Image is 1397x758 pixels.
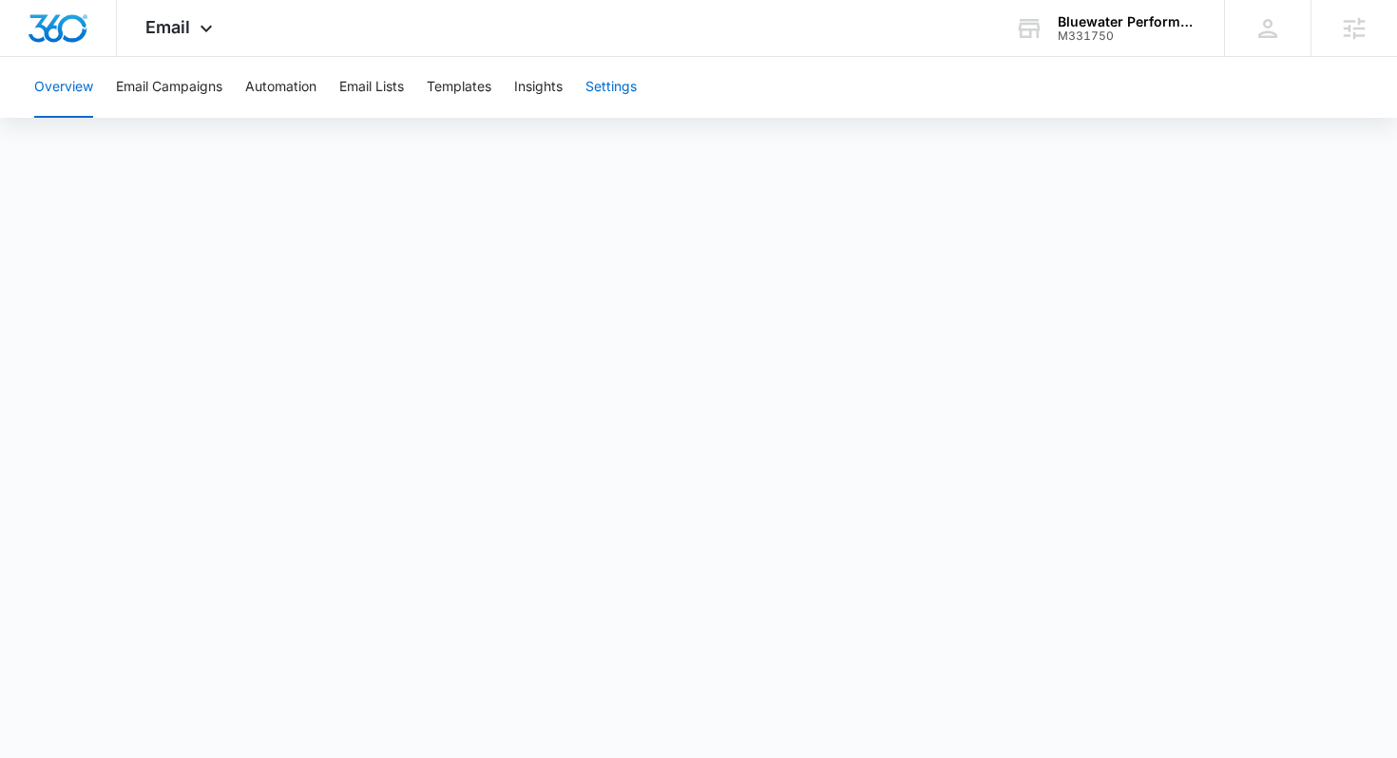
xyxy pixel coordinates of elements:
button: Overview [34,57,93,118]
button: Email Lists [339,57,404,118]
div: account id [1058,29,1196,43]
button: Templates [427,57,491,118]
div: account name [1058,14,1196,29]
span: Email [145,17,190,37]
button: Automation [245,57,316,118]
button: Settings [585,57,637,118]
button: Email Campaigns [116,57,222,118]
button: Insights [514,57,563,118]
